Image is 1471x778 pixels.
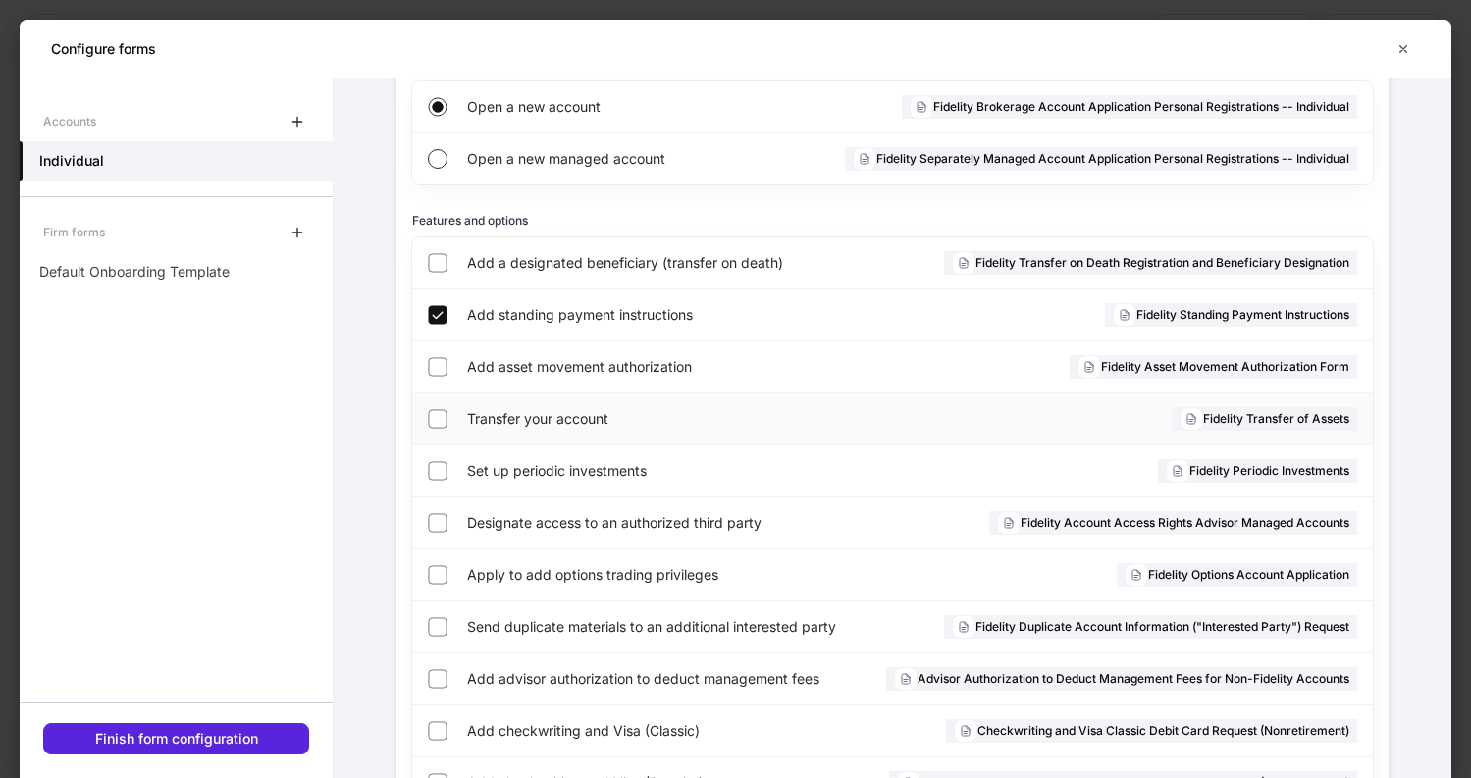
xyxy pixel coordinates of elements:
[467,721,808,741] span: Add checkwriting and Visa (Classic)
[1203,409,1349,428] h6: Fidelity Transfer of Assets
[467,617,874,637] span: Send duplicate materials to an additional interested party
[467,97,736,117] span: Open a new account
[1021,513,1349,532] h6: Fidelity Account Access Rights Advisor Managed Accounts
[467,513,860,533] span: Designate access to an authorized third party
[975,253,1349,272] h6: Fidelity Transfer on Death Registration and Beneficiary Designation
[43,104,96,138] div: Accounts
[1101,357,1349,376] h6: Fidelity Asset Movement Authorization Form
[95,732,258,746] div: Finish form configuration
[977,721,1349,740] h6: Checkwriting and Visa Classic Debit Card Request (Nonretirement)
[845,147,1357,171] div: Fidelity Separately Managed Account Application Personal Registrations -- Individual
[43,215,105,249] div: Firm forms
[1148,565,1349,584] h6: Fidelity Options Account Application
[51,39,156,59] h5: Configure forms
[467,253,848,273] span: Add a designated beneficiary (transfer on death)
[39,151,104,171] h5: Individual
[918,669,1349,688] h6: Advisor Authorization to Deduct Management Fees for Non-Fidelity Accounts
[20,252,333,291] a: Default Onboarding Template
[20,141,333,181] a: Individual
[1136,305,1349,324] h6: Fidelity Standing Payment Instructions
[43,723,309,754] button: Finish form configuration
[467,305,883,325] span: Add standing payment instructions
[902,95,1357,119] div: Fidelity Brokerage Account Application Personal Registrations -- Individual
[467,409,874,429] span: Transfer your account
[467,357,866,377] span: Add asset movement authorization
[1189,461,1349,480] h6: Fidelity Periodic Investments
[467,669,837,689] span: Add advisor authorization to deduct management fees
[467,149,740,169] span: Open a new managed account
[39,262,230,282] p: Default Onboarding Template
[412,211,528,230] h6: Features and options
[975,617,1349,636] h6: Fidelity Duplicate Account Information ("Interested Party") Request
[467,565,902,585] span: Apply to add options trading privileges
[467,461,887,481] span: Set up periodic investments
